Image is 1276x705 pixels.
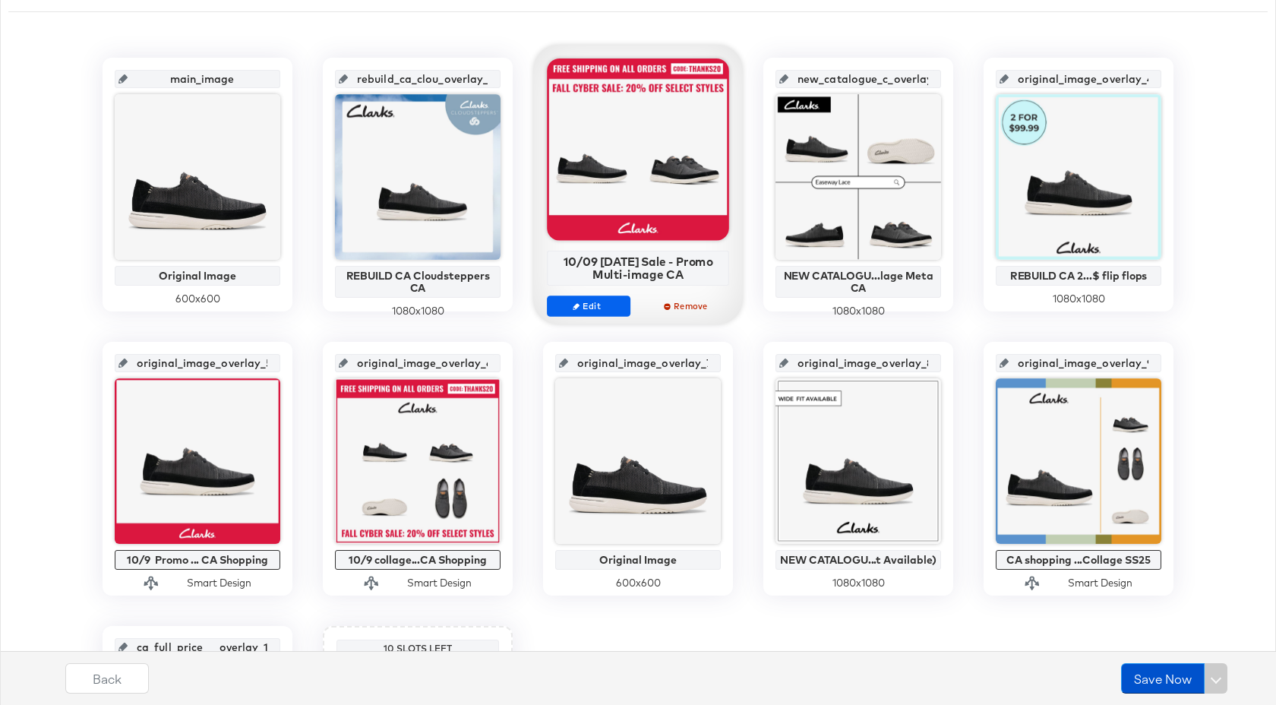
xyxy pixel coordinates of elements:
[775,304,941,318] div: 1080 x 1080
[1000,554,1158,566] div: CA shopping ...Collage SS25
[547,296,630,317] button: Edit
[652,300,722,311] span: Remove
[65,663,149,694] button: Back
[551,254,725,281] div: 10/09 [DATE] Sale - Promo Multi-image CA
[407,576,472,590] div: Smart Design
[1000,270,1158,282] div: REBUILD CA 2...$ flip flops
[1121,663,1205,694] button: Save Now
[996,292,1161,306] div: 1080 x 1080
[187,576,251,590] div: Smart Design
[779,270,937,294] div: NEW CATALOGU...lage Meta CA
[335,304,501,318] div: 1080 x 1080
[554,300,624,311] span: Edit
[775,576,941,590] div: 1080 x 1080
[1068,576,1132,590] div: Smart Design
[115,292,280,306] div: 600 x 600
[339,270,497,294] div: REBUILD CA Cloudsteppers CA
[779,554,937,566] div: NEW CATALOGU...t Available)
[118,554,276,566] div: 10/9 Promo ... CA Shopping
[559,554,717,566] div: Original Image
[339,554,497,566] div: 10/9 collage...CA Shopping
[646,296,729,317] button: Remove
[118,270,276,282] div: Original Image
[555,576,721,590] div: 600 x 600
